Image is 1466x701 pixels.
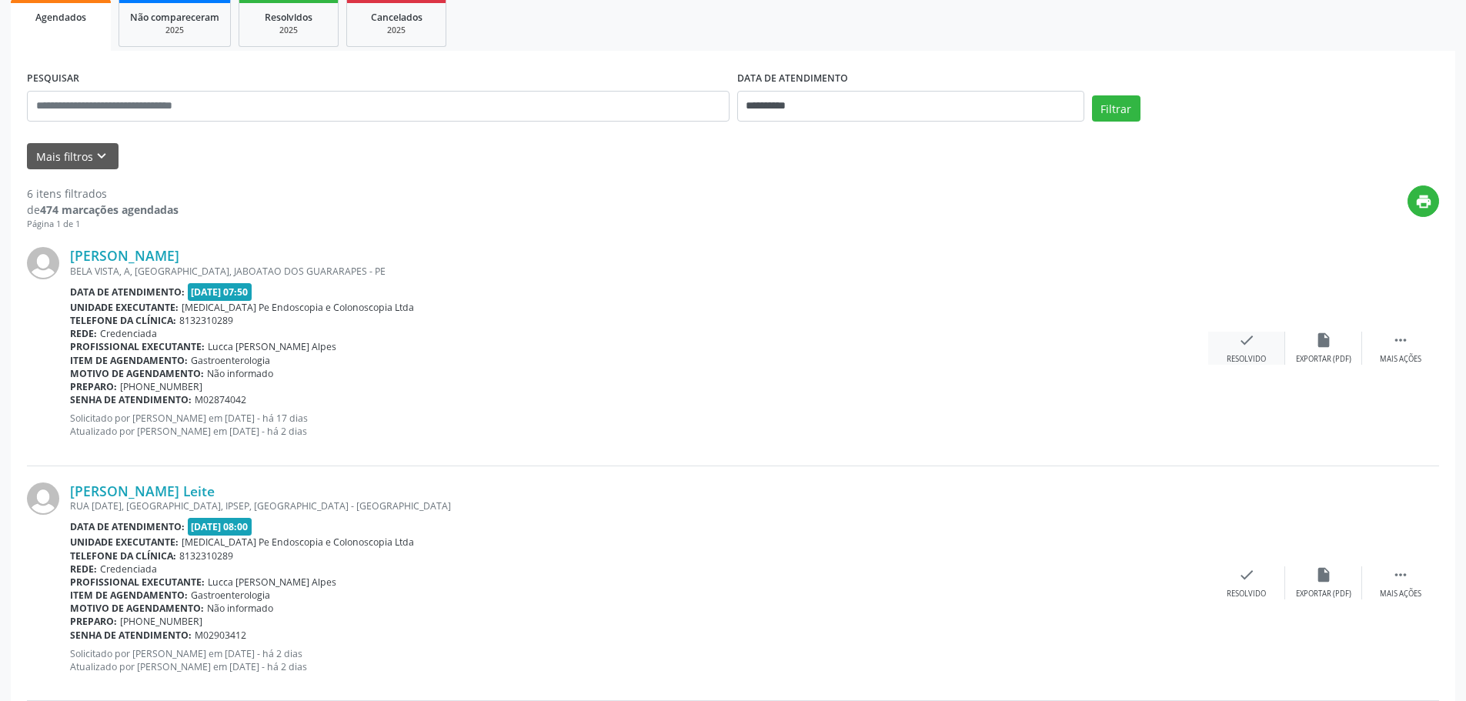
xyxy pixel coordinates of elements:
strong: 474 marcações agendadas [40,202,179,217]
span: Agendados [35,11,86,24]
b: Data de atendimento: [70,285,185,299]
span: [MEDICAL_DATA] Pe Endoscopia e Colonoscopia Ltda [182,536,414,549]
span: Lucca [PERSON_NAME] Alpes [208,576,336,589]
div: 2025 [130,25,219,36]
i:  [1392,566,1409,583]
i: check [1238,332,1255,349]
b: Preparo: [70,380,117,393]
b: Item de agendamento: [70,589,188,602]
span: [DATE] 07:50 [188,283,252,301]
b: Senha de atendimento: [70,393,192,406]
span: Não compareceram [130,11,219,24]
div: Página 1 de 1 [27,218,179,231]
b: Item de agendamento: [70,354,188,367]
p: Solicitado por [PERSON_NAME] em [DATE] - há 2 dias Atualizado por [PERSON_NAME] em [DATE] - há 2 ... [70,647,1208,673]
div: 2025 [358,25,435,36]
i: keyboard_arrow_down [93,148,110,165]
div: RUA [DATE], [GEOGRAPHIC_DATA], IPSEP, [GEOGRAPHIC_DATA] - [GEOGRAPHIC_DATA] [70,499,1208,512]
img: img [27,482,59,515]
a: [PERSON_NAME] Leite [70,482,215,499]
label: DATA DE ATENDIMENTO [737,67,848,91]
button: Mais filtroskeyboard_arrow_down [27,143,119,170]
div: Mais ações [1380,589,1421,599]
a: [PERSON_NAME] [70,247,179,264]
div: Resolvido [1227,354,1266,365]
span: M02874042 [195,393,246,406]
span: Credenciada [100,327,157,340]
span: [DATE] 08:00 [188,518,252,536]
span: [PHONE_NUMBER] [120,615,202,628]
span: Gastroenterologia [191,354,270,367]
span: Resolvidos [265,11,312,24]
i:  [1392,332,1409,349]
span: 8132310289 [179,314,233,327]
button: print [1408,185,1439,217]
div: Resolvido [1227,589,1266,599]
b: Senha de atendimento: [70,629,192,642]
button: Filtrar [1092,95,1140,122]
b: Preparo: [70,615,117,628]
span: [MEDICAL_DATA] Pe Endoscopia e Colonoscopia Ltda [182,301,414,314]
span: M02903412 [195,629,246,642]
span: Gastroenterologia [191,589,270,602]
i: print [1415,193,1432,210]
b: Unidade executante: [70,301,179,314]
b: Rede: [70,562,97,576]
b: Motivo de agendamento: [70,367,204,380]
div: 6 itens filtrados [27,185,179,202]
span: [PHONE_NUMBER] [120,380,202,393]
div: BELA VISTA, A, [GEOGRAPHIC_DATA], JABOATAO DOS GUARARAPES - PE [70,265,1208,278]
span: 8132310289 [179,549,233,562]
b: Unidade executante: [70,536,179,549]
div: Exportar (PDF) [1296,354,1351,365]
i: insert_drive_file [1315,566,1332,583]
i: check [1238,566,1255,583]
span: Não informado [207,602,273,615]
i: insert_drive_file [1315,332,1332,349]
span: Cancelados [371,11,422,24]
b: Rede: [70,327,97,340]
b: Data de atendimento: [70,520,185,533]
div: 2025 [250,25,327,36]
span: Não informado [207,367,273,380]
b: Telefone da clínica: [70,549,176,562]
div: Mais ações [1380,354,1421,365]
b: Profissional executante: [70,340,205,353]
b: Telefone da clínica: [70,314,176,327]
label: PESQUISAR [27,67,79,91]
p: Solicitado por [PERSON_NAME] em [DATE] - há 17 dias Atualizado por [PERSON_NAME] em [DATE] - há 2... [70,412,1208,438]
span: Lucca [PERSON_NAME] Alpes [208,340,336,353]
b: Profissional executante: [70,576,205,589]
span: Credenciada [100,562,157,576]
div: de [27,202,179,218]
img: img [27,247,59,279]
div: Exportar (PDF) [1296,589,1351,599]
b: Motivo de agendamento: [70,602,204,615]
